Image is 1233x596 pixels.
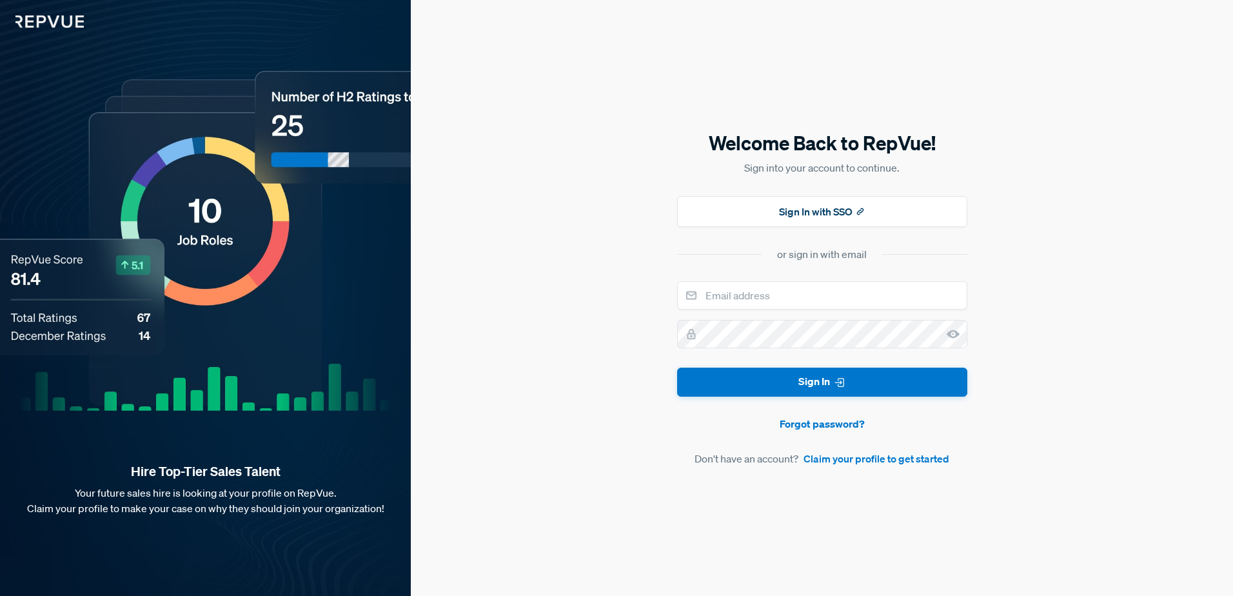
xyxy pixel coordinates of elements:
[677,416,967,432] a: Forgot password?
[677,451,967,466] article: Don't have an account?
[804,451,949,466] a: Claim your profile to get started
[677,130,967,157] h5: Welcome Back to RepVue!
[677,368,967,397] button: Sign In
[777,246,867,262] div: or sign in with email
[677,281,967,310] input: Email address
[677,196,967,227] button: Sign In with SSO
[21,485,390,516] p: Your future sales hire is looking at your profile on RepVue. Claim your profile to make your case...
[677,160,967,175] p: Sign into your account to continue.
[21,463,390,480] strong: Hire Top-Tier Sales Talent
